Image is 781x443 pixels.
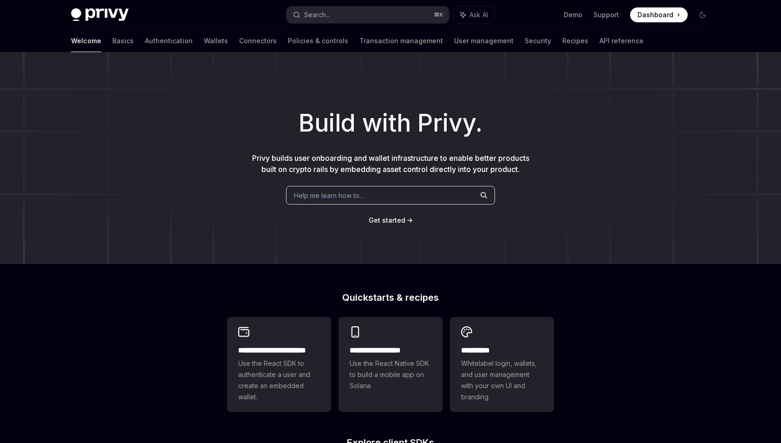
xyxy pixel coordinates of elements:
[454,7,495,23] button: Ask AI
[369,216,405,224] span: Get started
[112,30,134,52] a: Basics
[288,30,348,52] a: Policies & controls
[564,10,582,20] a: Demo
[638,10,673,20] span: Dashboard
[461,358,543,403] span: Whitelabel login, wallets, and user management with your own UI and branding.
[369,216,405,225] a: Get started
[630,7,688,22] a: Dashboard
[71,8,129,21] img: dark logo
[294,191,364,200] span: Help me learn how to…
[450,317,554,412] a: **** *****Whitelabel login, wallets, and user management with your own UI and branding.
[71,30,101,52] a: Welcome
[434,11,443,19] span: ⌘ K
[252,153,529,174] span: Privy builds user onboarding and wallet infrastructure to enable better products built on crypto ...
[227,293,554,302] h2: Quickstarts & recipes
[359,30,443,52] a: Transaction management
[15,105,766,141] h1: Build with Privy.
[593,10,619,20] a: Support
[286,7,449,23] button: Search...⌘K
[454,30,514,52] a: User management
[145,30,193,52] a: Authentication
[304,9,330,20] div: Search...
[695,7,710,22] button: Toggle dark mode
[204,30,228,52] a: Wallets
[350,358,431,391] span: Use the React Native SDK to build a mobile app on Solana.
[238,358,320,403] span: Use the React SDK to authenticate a user and create an embedded wallet.
[562,30,588,52] a: Recipes
[525,30,551,52] a: Security
[239,30,277,52] a: Connectors
[599,30,644,52] a: API reference
[338,317,443,412] a: **** **** **** ***Use the React Native SDK to build a mobile app on Solana.
[469,10,488,20] span: Ask AI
